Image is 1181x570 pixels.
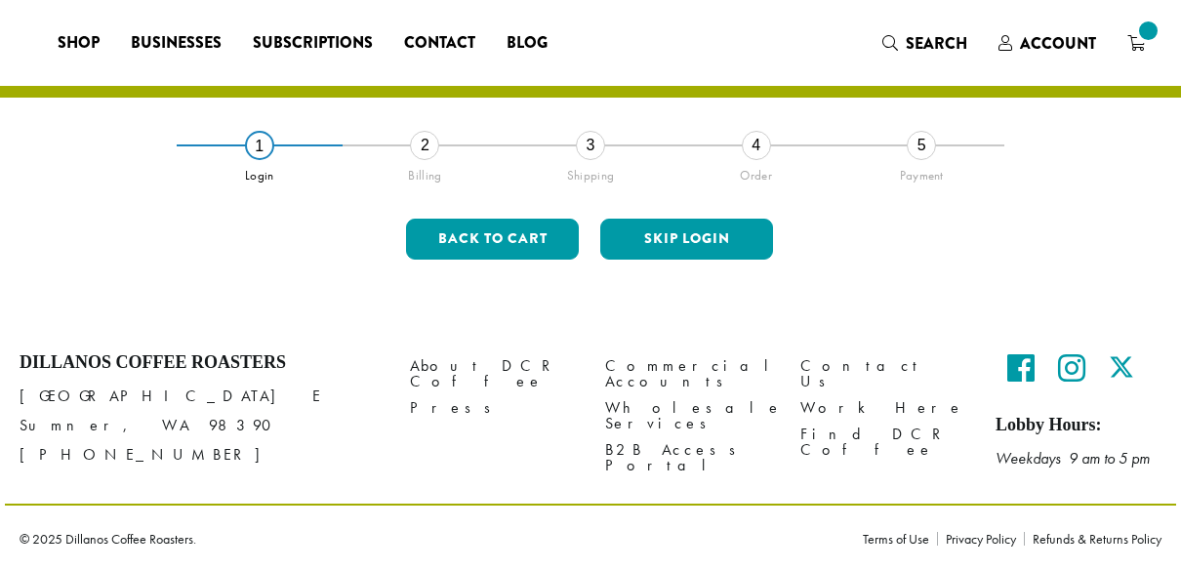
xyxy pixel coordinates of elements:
[605,437,771,479] a: B2B Access Portal
[507,31,548,56] span: Blog
[410,395,576,422] a: Press
[20,352,381,374] h4: Dillanos Coffee Roasters
[131,31,222,56] span: Businesses
[838,160,1004,183] div: Payment
[58,31,100,56] span: Shop
[605,352,771,394] a: Commercial Accounts
[996,415,1161,436] h5: Lobby Hours:
[600,219,773,260] button: Skip Login
[906,32,967,55] span: Search
[673,160,839,183] div: Order
[20,382,381,469] p: [GEOGRAPHIC_DATA] E Sumner, WA 98390 [PHONE_NUMBER]
[1024,532,1161,546] a: Refunds & Returns Policy
[863,532,937,546] a: Terms of Use
[800,422,966,464] a: Find DCR Coffee
[237,27,388,59] a: Subscriptions
[800,395,966,422] a: Work Here
[867,27,983,60] a: Search
[605,395,771,437] a: Wholesale Services
[491,27,563,59] a: Blog
[410,131,439,160] div: 2
[388,27,491,59] a: Contact
[410,352,576,394] a: About DCR Coffee
[576,131,605,160] div: 3
[20,532,834,546] p: © 2025 Dillanos Coffee Roasters.
[800,352,966,394] a: Contact Us
[983,27,1112,60] a: Account
[937,532,1024,546] a: Privacy Policy
[253,31,373,56] span: Subscriptions
[406,219,579,260] button: Back to cart
[115,27,237,59] a: Businesses
[245,131,274,160] div: 1
[404,31,475,56] span: Contact
[1020,32,1096,55] span: Account
[996,448,1150,468] em: Weekdays 9 am to 5 pm
[42,27,115,59] a: Shop
[177,160,343,183] div: Login
[508,160,673,183] div: Shipping
[343,160,509,183] div: Billing
[907,131,936,160] div: 5
[742,131,771,160] div: 4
